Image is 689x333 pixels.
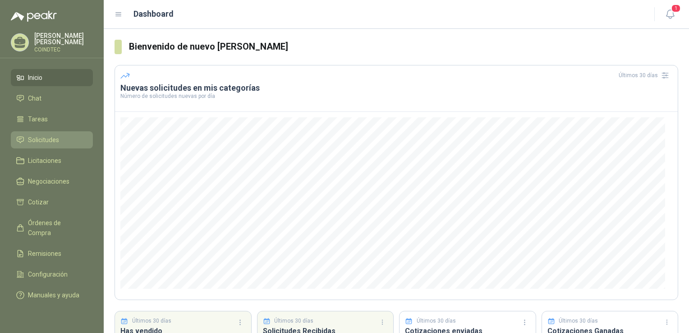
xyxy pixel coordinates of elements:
p: Últimos 30 días [274,317,313,325]
a: Manuales y ayuda [11,287,93,304]
span: Remisiones [28,249,61,259]
p: Últimos 30 días [559,317,598,325]
p: Número de solicitudes nuevas por día [120,93,672,99]
span: Tareas [28,114,48,124]
h3: Bienvenido de nuevo [PERSON_NAME] [129,40,678,54]
p: COINDTEC [34,47,93,52]
a: Licitaciones [11,152,93,169]
span: Configuración [28,269,68,279]
span: Licitaciones [28,156,61,166]
a: Remisiones [11,245,93,262]
button: 1 [662,6,678,23]
a: Órdenes de Compra [11,214,93,241]
span: Órdenes de Compra [28,218,84,238]
span: Inicio [28,73,42,83]
span: Manuales y ayuda [28,290,79,300]
a: Negociaciones [11,173,93,190]
span: Solicitudes [28,135,59,145]
a: Inicio [11,69,93,86]
a: Solicitudes [11,131,93,148]
div: Últimos 30 días [619,68,672,83]
span: Cotizar [28,197,49,207]
img: Logo peakr [11,11,57,22]
a: Chat [11,90,93,107]
p: [PERSON_NAME] [PERSON_NAME] [34,32,93,45]
span: Negociaciones [28,176,69,186]
h3: Nuevas solicitudes en mis categorías [120,83,672,93]
h1: Dashboard [133,8,174,20]
p: Últimos 30 días [132,317,171,325]
span: 1 [671,4,681,13]
p: Últimos 30 días [417,317,456,325]
span: Chat [28,93,41,103]
a: Tareas [11,111,93,128]
a: Cotizar [11,194,93,211]
a: Configuración [11,266,93,283]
